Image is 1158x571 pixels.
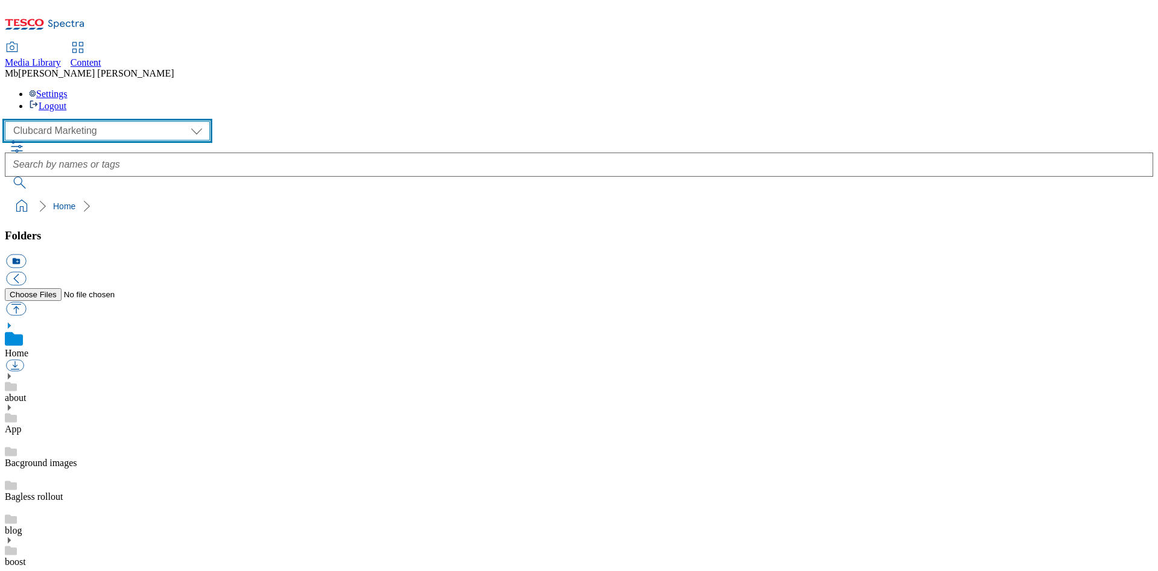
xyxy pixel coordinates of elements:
[5,229,1153,242] h3: Folders
[29,101,66,111] a: Logout
[5,525,22,535] a: blog
[53,201,75,211] a: Home
[5,491,63,502] a: Bagless rollout
[5,458,77,468] a: Bacground images
[71,43,101,68] a: Content
[5,348,28,358] a: Home
[29,89,68,99] a: Settings
[5,153,1153,177] input: Search by names or tags
[71,57,101,68] span: Content
[5,57,61,68] span: Media Library
[12,197,31,216] a: home
[5,424,22,434] a: App
[5,68,18,78] span: Mb
[5,557,26,567] a: boost
[5,195,1153,218] nav: breadcrumb
[5,43,61,68] a: Media Library
[5,393,27,403] a: about
[18,68,174,78] span: [PERSON_NAME] [PERSON_NAME]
